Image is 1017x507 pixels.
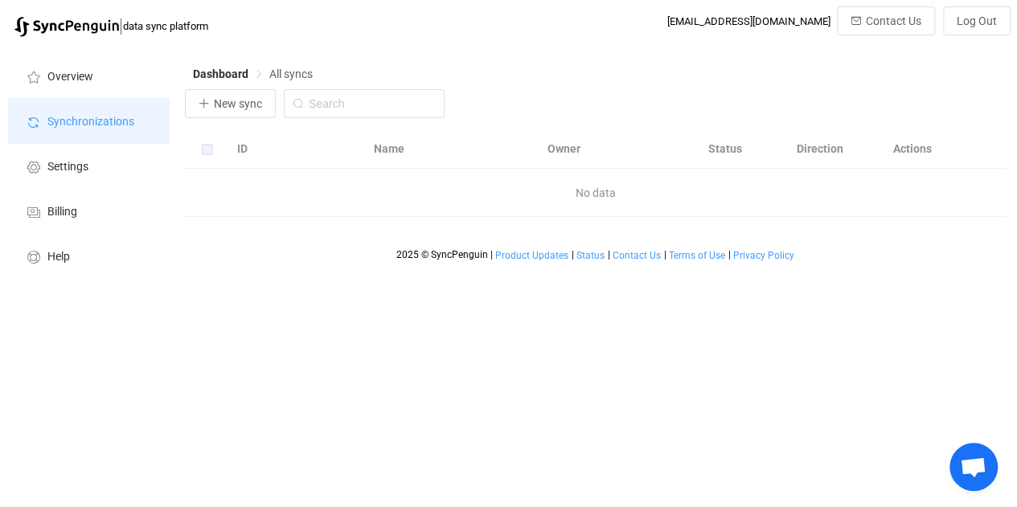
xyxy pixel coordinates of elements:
span: | [572,249,574,260]
span: 2025 © SyncPenguin [396,249,488,260]
img: syncpenguin.svg [14,17,119,37]
span: Log Out [957,14,997,27]
a: Overview [8,53,169,98]
span: Billing [47,206,77,219]
span: | [728,249,731,260]
button: Log Out [943,6,1011,35]
a: Terms of Use [668,250,726,261]
span: Product Updates [495,250,568,261]
span: Contact Us [866,14,921,27]
span: Privacy Policy [733,250,794,261]
button: Contact Us [837,6,935,35]
a: Status [576,250,605,261]
div: Open chat [949,443,998,491]
span: Help [47,251,70,264]
a: Contact Us [612,250,662,261]
span: data sync platform [123,20,208,32]
span: | [119,14,123,37]
a: |data sync platform [14,14,208,37]
span: | [608,249,610,260]
a: Help [8,233,169,278]
a: Billing [8,188,169,233]
span: Dashboard [193,67,248,80]
span: Synchronizations [47,116,134,129]
div: Breadcrumb [193,68,313,80]
span: Terms of Use [669,250,725,261]
span: All syncs [269,67,313,80]
span: Status [576,250,605,261]
a: Product Updates [494,250,569,261]
span: Settings [47,161,88,174]
span: Contact Us [613,250,661,261]
div: [EMAIL_ADDRESS][DOMAIN_NAME] [667,15,830,27]
span: Overview [47,71,93,84]
a: Privacy Policy [732,250,795,261]
span: | [490,249,493,260]
a: Settings [8,143,169,188]
a: Synchronizations [8,98,169,143]
span: | [664,249,666,260]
